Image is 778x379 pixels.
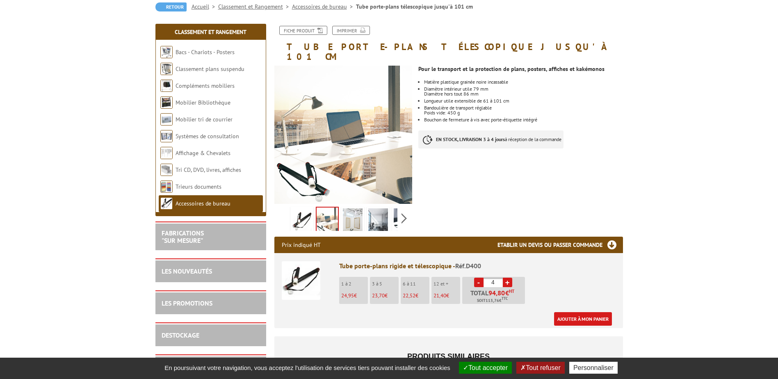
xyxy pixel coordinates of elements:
[192,3,218,10] a: Accueil
[341,293,368,299] p: €
[403,281,429,287] p: 6 à 11
[400,212,408,225] span: Next
[503,278,512,287] a: +
[176,132,239,140] a: Systèmes de consultation
[160,180,173,193] img: Trieurs documents
[341,292,354,299] span: 24,95
[424,87,623,96] li: Diamètre intérieur utile 79 mm Diamètre hors tout 86 mm
[162,267,212,275] a: LES NOUVEAUTÉS
[160,130,173,142] img: Systèmes de consultation
[292,3,356,10] a: Accessoires de bureau
[497,237,623,253] h3: Etablir un devis ou passer commande
[176,82,235,89] a: Compléments mobiliers
[356,2,473,11] li: Tube porte-plans télescopique jusqu'à 101 cm
[474,278,484,287] a: -
[176,48,235,56] a: Bacs - Chariots - Posters
[436,136,505,142] strong: EN STOCK, LIVRAISON 3 à 4 jours
[424,98,623,103] li: Longueur utile extensible de 61 à 101 cm
[176,183,221,190] a: Trieurs documents
[464,290,525,304] p: Total
[176,116,233,123] a: Mobilier tri de courrier
[176,166,241,174] a: Tri CD, DVD, livres, affiches
[155,2,187,11] a: Retour
[554,312,612,326] a: Ajouter à mon panier
[403,292,415,299] span: 22,52
[317,208,338,233] img: tube_porte_planss_telescopique_d400.jpg
[160,113,173,126] img: Mobilier tri de courrier
[162,331,199,339] a: DESTOCKAGE
[274,66,413,204] img: tube_porte_planss_telescopique_d400.jpg
[162,229,204,244] a: FABRICATIONS"Sur Mesure"
[332,26,370,35] a: Imprimer
[407,352,490,361] span: Produits similaires
[403,293,429,299] p: €
[418,65,605,73] strong: Pour le transport et la protection de plans, posters, affiches et kakémonos
[160,46,173,58] img: Bacs - Chariots - Posters
[372,281,399,287] p: 3 à 5
[292,208,312,234] img: classement_suspendu_d400.jpg
[368,208,388,234] img: tube_porte_planss_telescopique_d400_3.jpg
[455,262,481,270] span: Réf.D400
[502,296,508,301] sup: TTC
[433,281,460,287] p: 12 et +
[176,149,230,157] a: Affichage & Chevalets
[488,290,505,296] span: 94,80
[282,237,321,253] p: Prix indiqué HT
[160,147,173,159] img: Affichage & Chevalets
[477,297,508,304] span: Soit €
[176,200,230,207] a: Accessoires de bureau
[509,288,514,294] sup: HT
[341,281,368,287] p: 1 à 2
[343,208,363,234] img: tube_porte_planss_telescopique_d400_2.jpg
[160,364,454,371] span: En poursuivant votre navigation, vous acceptez l'utilisation de services tiers pouvant installer ...
[418,130,564,148] p: à réception de la commande
[569,362,618,374] button: Personnaliser (fenêtre modale)
[433,293,460,299] p: €
[176,99,230,106] a: Mobilier Bibliothèque
[282,261,320,300] img: Tube porte-plans rigide et télescopique
[160,63,173,75] img: Classement plans suspendu
[433,292,446,299] span: 21,40
[279,26,327,35] a: Fiche produit
[424,117,623,122] li: Bouchon de fermeture à vis avec porte-étiquette intégré
[372,293,399,299] p: €
[372,292,385,299] span: 23,70
[339,261,616,271] div: Tube porte-plans rigide et télescopique -
[516,362,564,374] button: Tout refuser
[424,105,623,115] li: Bandoulière de transport réglable Poids vide: 450 g
[160,96,173,109] img: Mobilier Bibliothèque
[424,80,623,84] li: Matière plastique grainée noire incassable
[162,299,212,307] a: LES PROMOTIONS
[160,80,173,92] img: Compléments mobiliers
[175,28,246,36] a: Classement et Rangement
[160,164,173,176] img: Tri CD, DVD, livres, affiches
[505,290,509,296] span: €
[459,362,512,374] button: Tout accepter
[160,197,173,210] img: Accessoires de bureau
[268,26,629,62] h1: Tube porte-plans télescopique jusqu'à 101 cm
[176,65,244,73] a: Classement plans suspendu
[394,208,413,234] img: tube_porte_planss_telescopique_d400_4.jpg
[486,297,499,304] span: 113,76
[218,3,292,10] a: Classement et Rangement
